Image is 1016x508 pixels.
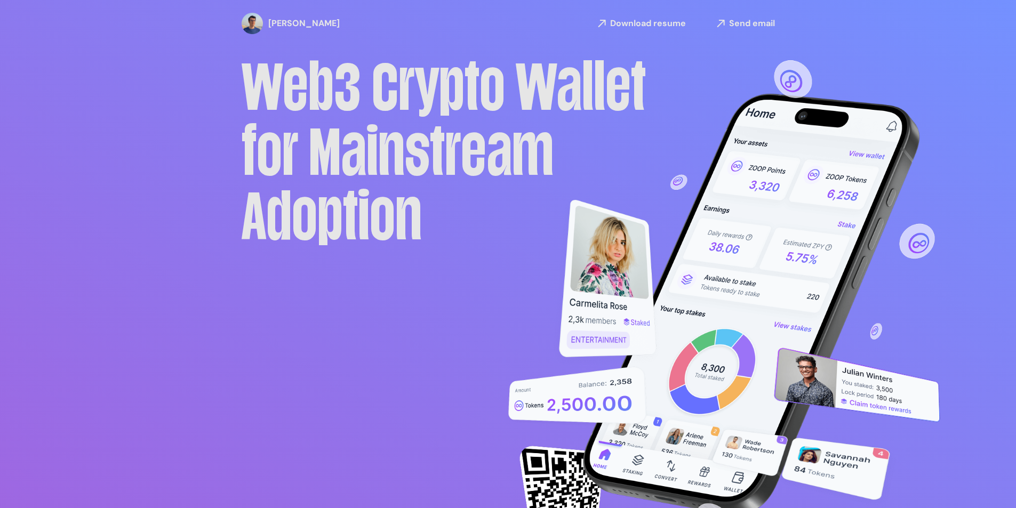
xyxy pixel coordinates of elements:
[242,13,263,34] img: profile-pic.png
[713,15,775,31] a: Send email
[242,54,668,249] h1: Web3 Crypto Wallet for Mainstream Adoption
[594,15,610,31] img: arrowLinks-bw.svg
[594,15,686,31] a: Download resume
[713,15,729,31] img: arrowLinks-bw.svg
[242,13,327,34] a: [PERSON_NAME]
